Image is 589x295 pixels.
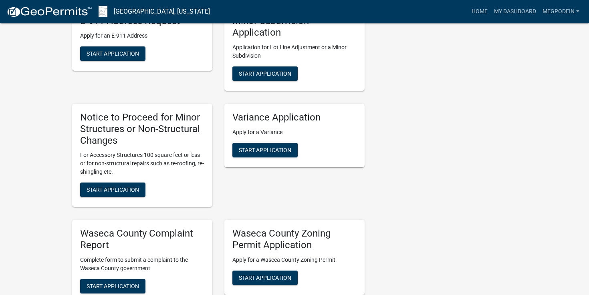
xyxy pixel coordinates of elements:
h5: Minor Subdivision Application [232,15,357,38]
span: Start Application [239,70,291,77]
span: Start Application [87,50,139,57]
p: Apply for an E-911 Address [80,32,204,40]
span: Start Application [239,275,291,281]
h5: Waseca County Complaint Report [80,228,204,251]
button: Start Application [80,279,145,293]
button: Start Application [232,66,298,81]
h5: Notice to Proceed for Minor Structures or Non-Structural Changes [80,112,204,146]
h5: Variance Application [232,112,357,123]
button: Start Application [80,183,145,197]
a: Home [468,4,491,19]
button: Start Application [232,143,298,157]
a: [GEOGRAPHIC_DATA], [US_STATE] [114,5,210,18]
img: Waseca County, Minnesota [99,6,107,17]
a: megpodein [539,4,583,19]
span: Start Application [87,187,139,193]
h5: Waseca County Zoning Permit Application [232,228,357,251]
button: Start Application [80,46,145,61]
a: My Dashboard [491,4,539,19]
p: Apply for a Waseca County Zoning Permit [232,256,357,264]
span: Start Application [87,283,139,289]
p: For Accessory Structures 100 square feet or less or for non-structural repairs such as re-roofing... [80,151,204,176]
button: Start Application [232,271,298,285]
p: Complete form to submit a complaint to the Waseca County government [80,256,204,273]
span: Start Application [239,146,291,153]
p: Application for Lot Line Adjustment or a Minor Subdivision [232,43,357,60]
p: Apply for a Variance [232,128,357,136]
